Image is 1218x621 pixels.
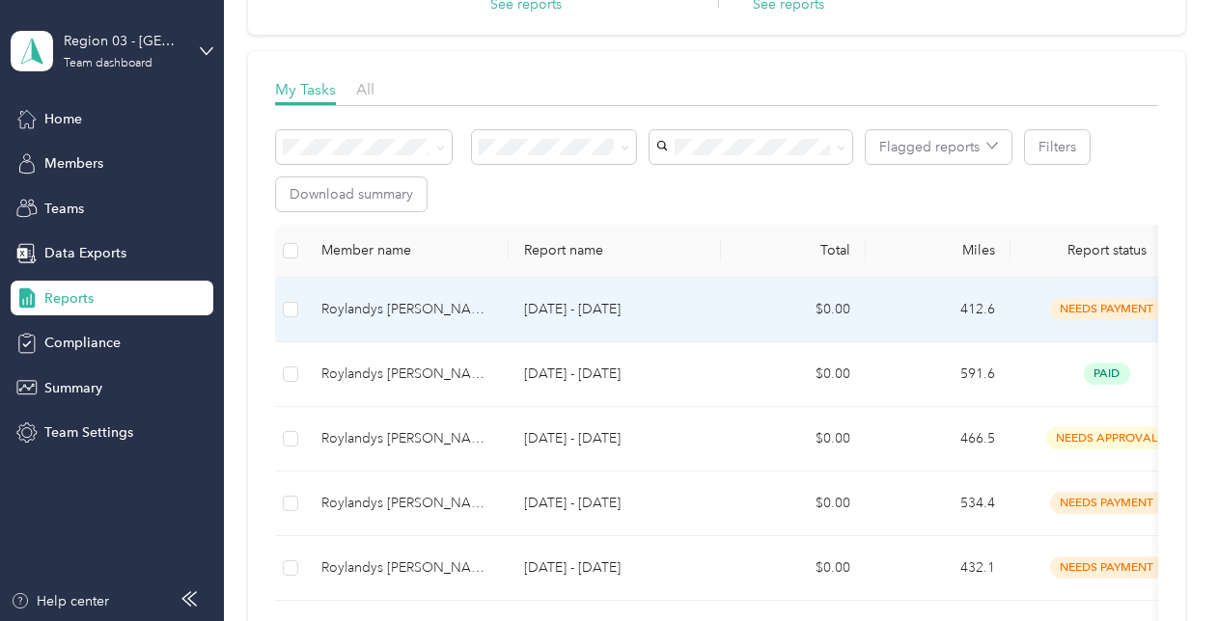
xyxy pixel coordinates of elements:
[356,80,374,98] span: All
[721,407,866,472] td: $0.00
[11,591,109,611] button: Help center
[275,80,336,98] span: My Tasks
[721,472,866,536] td: $0.00
[866,536,1010,601] td: 432.1
[1050,492,1164,514] span: needs payment
[866,130,1011,164] button: Flagged reports
[276,177,427,211] button: Download summary
[44,109,82,129] span: Home
[721,342,866,407] td: $0.00
[721,278,866,342] td: $0.00
[524,364,706,385] p: [DATE] - [DATE]
[321,299,493,320] div: Roylandys [PERSON_NAME]
[1025,130,1090,164] button: Filters
[64,31,184,51] div: Region 03 - [GEOGRAPHIC_DATA]
[1084,363,1130,385] span: paid
[44,333,121,353] span: Compliance
[321,242,493,258] div: Member name
[44,243,126,263] span: Data Exports
[306,225,509,278] th: Member name
[881,242,995,258] div: Miles
[866,278,1010,342] td: 412.6
[866,472,1010,536] td: 534.4
[64,58,152,69] div: Team dashboard
[1050,298,1164,320] span: needs payment
[1050,556,1164,579] span: needs payment
[1046,427,1168,449] span: needs approval
[321,428,493,449] div: Roylandys [PERSON_NAME]
[44,422,133,443] span: Team Settings
[524,428,706,449] p: [DATE] - [DATE]
[866,407,1010,472] td: 466.5
[321,493,493,514] div: Roylandys [PERSON_NAME]
[524,557,706,579] p: [DATE] - [DATE]
[721,536,866,601] td: $0.00
[44,288,94,309] span: Reports
[1110,513,1218,621] iframe: Everlance-gr Chat Button Frame
[524,299,706,320] p: [DATE] - [DATE]
[321,364,493,385] div: Roylandys [PERSON_NAME]
[524,493,706,514] p: [DATE] - [DATE]
[509,225,721,278] th: Report name
[44,199,84,219] span: Teams
[736,242,850,258] div: Total
[44,378,102,398] span: Summary
[866,342,1010,407] td: 591.6
[44,153,103,174] span: Members
[321,557,493,579] div: Roylandys [PERSON_NAME]
[1026,242,1188,258] span: Report status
